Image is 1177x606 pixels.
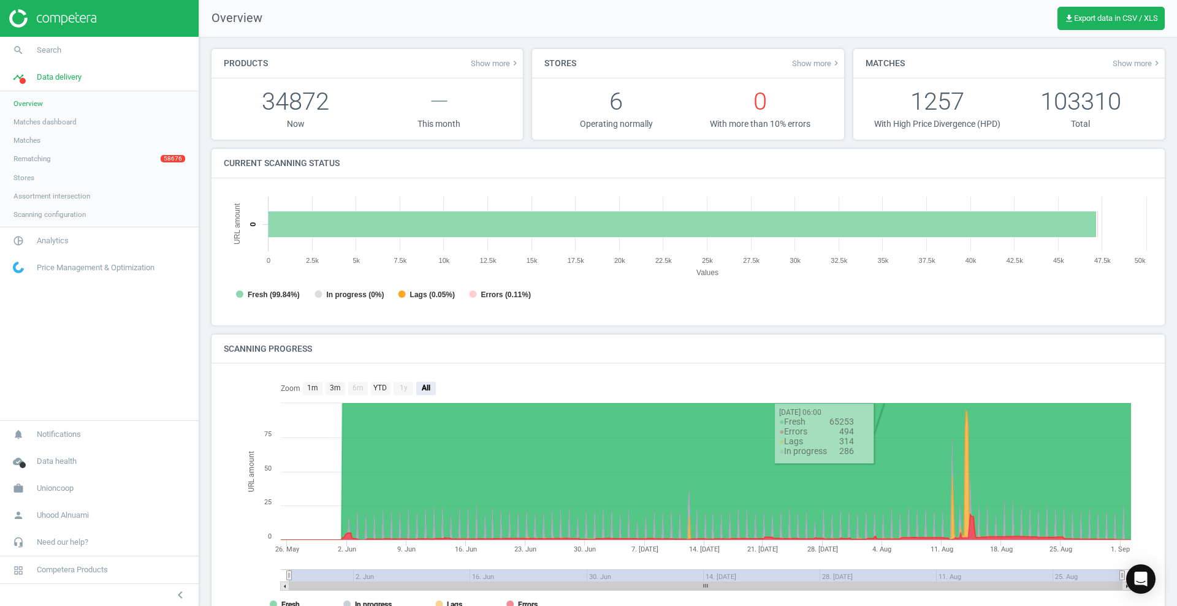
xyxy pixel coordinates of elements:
span: Unioncoop [37,483,74,494]
text: 7.5k [394,257,406,264]
text: Zoom [281,384,300,393]
p: Total [1009,118,1152,130]
h4: Scanning progress [211,335,324,363]
tspan: 7. [DATE] [631,545,658,553]
span: Show more [792,58,841,68]
tspan: In progress (0%) [326,290,384,299]
tspan: 28. [DATE] [807,545,838,553]
text: 37.5k [919,257,935,264]
span: Show more [1113,58,1162,68]
span: Show more [471,58,520,68]
span: Competera Products [37,564,108,575]
button: chevron_left [165,587,196,603]
text: 2.5k [306,257,319,264]
text: 25 [264,498,272,506]
p: With more than 10% errors [688,118,832,130]
span: 494 [839,426,854,436]
tspan: 25. Aug [1049,545,1072,553]
span: Overview [199,10,262,27]
span: 314 [839,436,854,446]
span: Matches dashboard [13,117,77,127]
i: keyboard_arrow_right [1152,58,1162,68]
i: keyboard_arrow_right [831,58,841,68]
text: YTD [373,384,387,392]
p: This month [367,118,511,130]
p: 0 [688,85,832,118]
span: Need our help? [37,537,88,548]
span: ● [779,426,784,436]
p: Operating normally [544,118,688,130]
text: 35k [878,257,889,264]
p: 1257 [866,85,1009,118]
tspan: 14. [DATE] [689,545,720,553]
text: 47.5k [1094,257,1111,264]
text: 30k [790,257,801,264]
span: 58676 [161,155,185,162]
text: 12.5k [480,257,497,264]
i: notifications [7,423,30,446]
p: Now [224,118,367,130]
tspan: Lags (0.05%) [410,290,455,299]
button: get_appExport data in CSV / XLS [1057,7,1165,30]
p: 103310 [1009,85,1152,118]
span: Notifications [37,429,81,440]
text: 5k [352,257,360,264]
span: In progress [779,446,839,456]
text: 40k [966,257,977,264]
span: Export data in CSV / XLS [1064,13,1158,23]
span: ● [779,436,784,446]
h4: Current scanning status [211,149,352,178]
span: Assortment intersection [13,191,90,201]
i: get_app [1064,13,1074,23]
h4: Stores [532,49,588,78]
tspan: 30. Jun [574,545,596,553]
i: cloud_done [7,450,30,473]
text: 22.5k [655,257,672,264]
i: search [7,39,30,62]
span: Matches [13,135,40,145]
text: 6m [352,384,364,392]
span: [DATE] 06:00 [779,408,854,456]
tspan: URL amount [233,203,242,244]
tspan: 9. Jun [397,545,416,553]
text: 50 [264,464,272,472]
span: — [430,87,449,116]
tspan: 26. May [275,545,300,553]
span: Rematching [13,154,51,164]
text: 1m [307,384,318,392]
span: 65253 [829,417,854,426]
i: headset_mic [7,531,30,554]
span: Errors [779,426,820,436]
tspan: Values [696,268,718,277]
text: 0 [248,222,257,226]
text: 32.5k [831,257,847,264]
img: ajHJNr6hYgQAAAAASUVORK5CYII= [9,9,96,28]
text: 42.5k [1007,257,1023,264]
text: 0 [267,257,270,264]
a: Show morekeyboard_arrow_right [1113,58,1162,68]
span: Fresh [779,417,818,426]
text: 10k [439,257,450,264]
text: All [421,384,430,392]
i: work [7,477,30,500]
span: Analytics [37,235,69,246]
i: pie_chart_outlined [7,229,30,252]
i: keyboard_arrow_right [510,58,520,68]
text: 15k [527,257,538,264]
span: ● [779,417,784,426]
tspan: Fresh (99.84%) [248,290,300,299]
text: 50k [1135,257,1146,264]
i: chevron_left [173,588,188,602]
span: Data health [37,456,77,467]
tspan: Errors (0.11%) [481,290,531,299]
text: 3m [330,384,341,392]
tspan: 18. Aug [990,545,1013,553]
span: Data delivery [37,72,82,83]
tspan: 11. Aug [931,545,953,553]
h4: Matches [853,49,917,78]
a: Show morekeyboard_arrow_right [471,58,520,68]
span: 286 [839,446,854,456]
text: 20k [614,257,625,264]
tspan: 16. Jun [455,545,477,553]
p: 34872 [224,85,367,118]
